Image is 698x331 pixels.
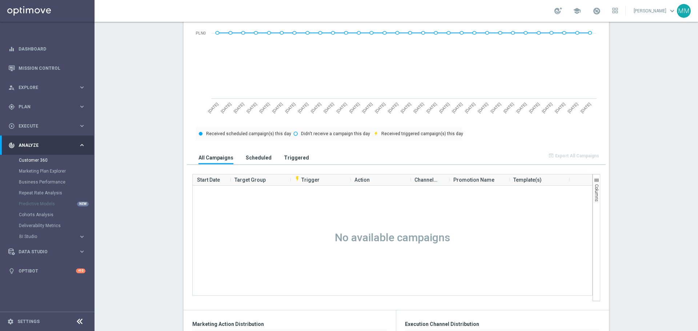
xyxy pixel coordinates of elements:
span: Action [354,173,370,187]
span: Execute [19,124,79,128]
a: Marketing Plan Explorer [19,168,76,174]
a: Deliverability Metrics [19,223,76,229]
text: [DATE] [554,102,566,114]
i: gps_fixed [8,104,15,110]
text: [DATE] [477,102,489,114]
i: keyboard_arrow_right [79,248,85,255]
h3: Marketing Action Distribution [192,321,387,327]
text: [DATE] [233,102,245,114]
i: track_changes [8,142,15,149]
div: Predictive Models [19,198,94,209]
text: [DATE] [323,102,335,114]
button: lightbulb Optibot +10 [8,268,86,274]
i: lightbulb [8,268,15,274]
h3: Execution Channel Distribution [405,321,600,327]
button: play_circle_outline Execute keyboard_arrow_right [8,123,86,129]
i: keyboard_arrow_right [79,142,85,149]
span: Analyze [19,143,79,148]
text: [DATE] [425,102,437,114]
span: Data Studio [19,250,79,254]
div: Deliverability Metrics [19,220,94,231]
span: Trigger [294,177,320,183]
span: BI Studio [19,234,71,239]
text: [DATE] [310,102,322,114]
text: [DATE] [528,102,540,114]
div: NEW [77,202,89,206]
text: [DATE] [246,102,258,114]
button: person_search Explore keyboard_arrow_right [8,85,86,90]
text: [DATE] [271,102,283,114]
span: Start Date [197,173,220,187]
text: [DATE] [336,102,348,114]
text: [DATE] [567,102,579,114]
span: Explore [19,85,79,90]
button: Triggered [282,151,311,164]
div: BI Studio [19,234,79,239]
div: Customer 360 [19,155,94,166]
a: Settings [17,319,40,324]
div: Mission Control [8,58,85,78]
i: flash_on [294,176,300,182]
span: keyboard_arrow_down [668,7,676,15]
h3: Triggered [284,154,309,161]
a: Dashboard [19,39,85,58]
text: Received scheduled campaign(s) this day [206,131,291,136]
i: equalizer [8,46,15,52]
text: [DATE] [348,102,360,114]
div: Optibot [8,261,85,280]
div: Analyze [8,142,79,149]
div: Repeat Rate Analysis [19,187,94,198]
button: BI Studio keyboard_arrow_right [19,234,86,239]
i: play_circle_outline [8,123,15,129]
i: keyboard_arrow_right [79,84,85,91]
h3: Scheduled [246,154,272,161]
span: Channel(s) [414,173,439,187]
div: Mission Control [8,65,86,71]
button: gps_fixed Plan keyboard_arrow_right [8,104,86,110]
button: track_changes Analyze keyboard_arrow_right [8,142,86,148]
span: Plan [19,105,79,109]
span: Promotion Name [453,173,494,187]
text: [DATE] [387,102,399,114]
text: [DATE] [579,102,591,114]
text: [DATE] [297,102,309,114]
h3: All Campaigns [198,154,233,161]
text: [DATE] [220,102,232,114]
div: +10 [76,269,85,273]
text: [DATE] [451,102,463,114]
i: keyboard_arrow_right [79,103,85,110]
div: BI Studio [19,231,94,242]
text: [DATE] [413,102,425,114]
a: Mission Control [19,58,85,78]
a: [PERSON_NAME]keyboard_arrow_down [633,5,677,16]
span: Target Group [234,173,266,187]
a: Repeat Rate Analysis [19,190,76,196]
button: Data Studio keyboard_arrow_right [8,249,86,255]
text: [DATE] [502,102,514,114]
i: keyboard_arrow_right [79,233,85,240]
text: [DATE] [258,102,270,114]
a: Customer 360 [19,157,76,163]
text: [DATE] [541,102,553,114]
text: [DATE] [284,102,296,114]
div: Plan [8,104,79,110]
div: Dashboard [8,39,85,58]
text: [DATE] [400,102,412,114]
i: settings [7,318,14,325]
i: person_search [8,84,15,91]
a: Cohorts Analysis [19,212,76,218]
a: Optibot [19,261,76,280]
text: [DATE] [361,102,373,114]
div: Business Performance [19,177,94,187]
span: Template(s) [513,173,542,187]
div: Marketing Plan Explorer [19,166,94,177]
text: [DATE] [516,102,527,114]
div: MM [677,4,691,18]
div: Execute [8,123,79,129]
text: [DATE] [207,102,219,114]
